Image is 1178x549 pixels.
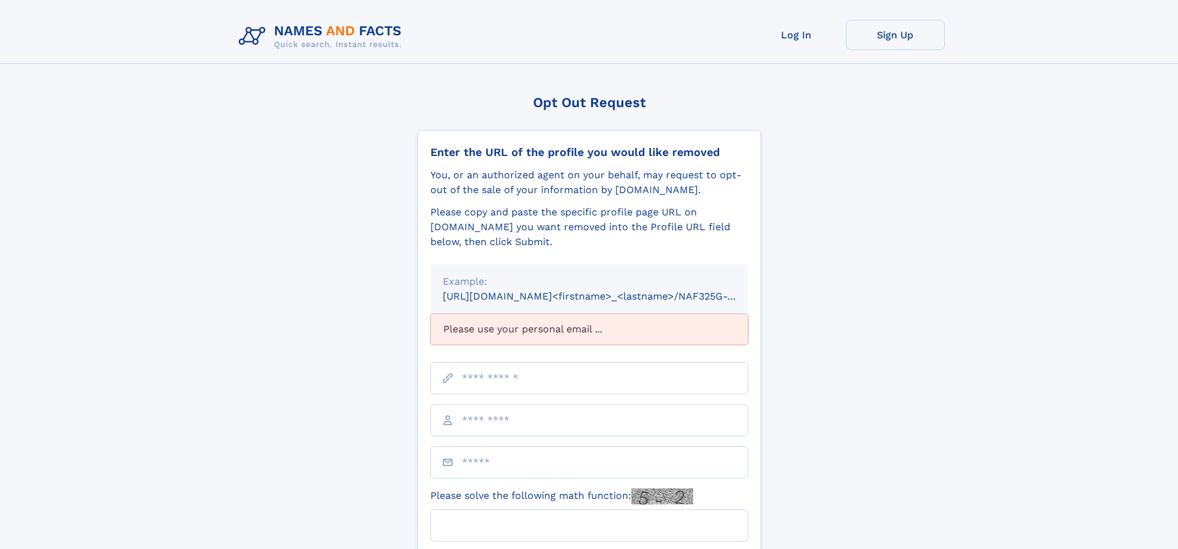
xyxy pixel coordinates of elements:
div: You, or an authorized agent on your behalf, may request to opt-out of the sale of your informatio... [430,168,748,197]
div: Example: [443,274,736,289]
img: Logo Names and Facts [234,20,412,53]
div: Please copy and paste the specific profile page URL on [DOMAIN_NAME] you want removed into the Pr... [430,205,748,249]
a: Sign Up [846,20,945,50]
div: Please use your personal email ... [430,314,748,345]
a: Log In [747,20,846,50]
label: Please solve the following math function: [430,488,693,504]
div: Enter the URL of the profile you would like removed [430,145,748,159]
small: [URL][DOMAIN_NAME]<firstname>_<lastname>/NAF325G-xxxxxxxx [443,290,772,302]
div: Opt Out Request [417,95,761,110]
